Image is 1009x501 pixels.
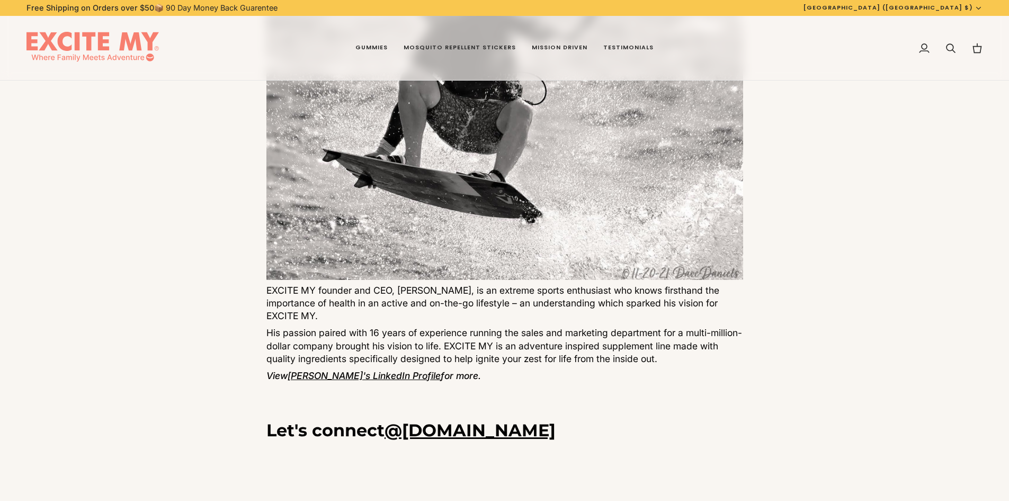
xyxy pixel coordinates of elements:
[524,16,595,81] a: Mission Driven
[288,370,441,381] a: [PERSON_NAME]'s LinkedIn Profile
[347,16,396,81] a: Gummies
[796,3,990,12] button: [GEOGRAPHIC_DATA] ([GEOGRAPHIC_DATA] $)
[595,16,662,81] a: Testimonials
[396,16,524,81] a: Mosquito Repellent Stickers
[385,420,556,441] a: @[DOMAIN_NAME]
[266,327,743,365] p: His passion paired with 16 years of experience running the sales and marketing department for a m...
[266,420,743,441] h3: Let's connect
[26,3,154,12] strong: Free Shipping on Orders over $50
[26,32,159,65] img: EXCITE MY®
[404,43,516,52] span: Mosquito Repellent Stickers
[266,284,743,322] p: EXCITE MY founder and CEO, [PERSON_NAME], is an extreme sports enthusiast who knows firsthand the...
[266,370,481,381] em: View for more.
[355,43,388,52] span: Gummies
[26,2,278,14] p: 📦 90 Day Money Back Guarentee
[603,43,654,52] span: Testimonials
[532,43,587,52] span: Mission Driven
